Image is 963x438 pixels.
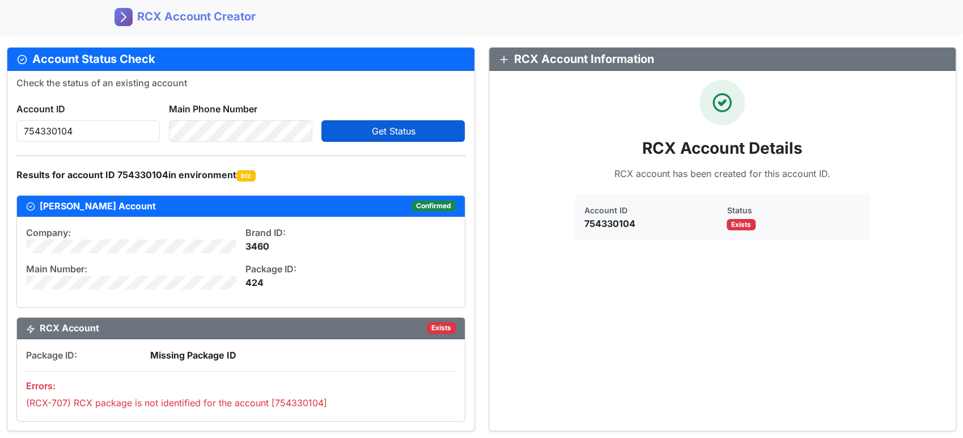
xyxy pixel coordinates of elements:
[168,169,256,180] span: in environment
[26,227,71,238] span: Company:
[498,52,947,66] h5: RCX Account Information
[584,217,718,230] p: 754330104
[498,167,947,180] p: RCX account has been created for this account ID.
[427,322,456,334] span: Exists
[236,170,256,182] span: biz
[321,120,465,142] button: Get Status
[137,8,256,25] span: RCX Account Creator
[371,125,415,137] span: Get Status
[245,227,286,238] span: Brand ID:
[727,205,752,215] small: Status
[26,396,456,410] li: (RCX-707) RCX package is not identified for the account [754330104]
[16,78,465,89] h6: Check the status of an existing account
[26,348,77,362] span: Package ID:
[26,201,156,212] h6: [PERSON_NAME] Account
[114,5,256,29] a: RCX Account Creator
[245,263,296,275] span: Package ID:
[16,102,65,116] label: Account ID
[727,219,756,230] span: Exists
[150,348,236,362] span: Missing Package ID
[169,102,257,116] label: Main Phone Number
[245,276,456,289] div: 424
[411,200,456,212] span: Confirmed
[16,120,160,142] input: Enter account ID
[16,52,465,66] h5: Account Status Check
[26,323,99,334] h6: RCX Account
[245,239,456,253] div: 3460
[26,263,87,275] span: Main Number:
[584,205,627,215] small: Account ID
[498,139,947,158] h3: RCX Account Details
[26,381,456,391] h6: Errors:
[16,170,465,182] h6: Results for account ID 754330104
